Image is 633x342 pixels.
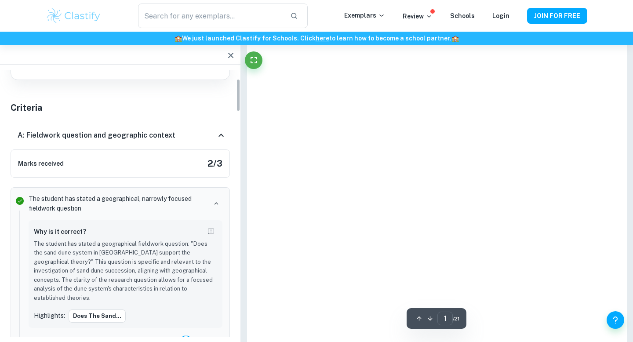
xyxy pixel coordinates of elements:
[450,12,475,19] a: Schools
[245,51,262,69] button: Fullscreen
[18,130,175,141] h6: A: Fieldwork question and geographic context
[29,194,207,213] p: The student has stated a geographical, narrowly focused fieldwork question
[2,33,631,43] h6: We just launched Clastify for Schools. Click to learn how to become a school partner.
[207,157,222,170] h5: 2 / 3
[205,226,217,238] button: Report mistake/confusion
[607,311,624,329] button: Help and Feedback
[11,121,230,149] div: A: Fieldwork question and geographic context
[451,35,459,42] span: 🏫
[15,196,25,206] svg: Correct
[11,101,230,114] h5: Criteria
[453,315,459,323] span: / 21
[316,35,329,42] a: here
[46,7,102,25] img: Clastify logo
[18,159,64,168] h6: Marks received
[138,4,283,28] input: Search for any exemplars...
[344,11,385,20] p: Exemplars
[34,311,65,320] p: Highlights:
[34,240,217,302] p: The student has stated a geographical fieldwork question: "Does the sand dune system in [GEOGRAPH...
[492,12,509,19] a: Login
[175,35,182,42] span: 🏫
[34,227,86,236] h6: Why is it correct?
[403,11,433,21] p: Review
[527,8,587,24] button: JOIN FOR FREE
[69,309,126,323] button: Does the sand...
